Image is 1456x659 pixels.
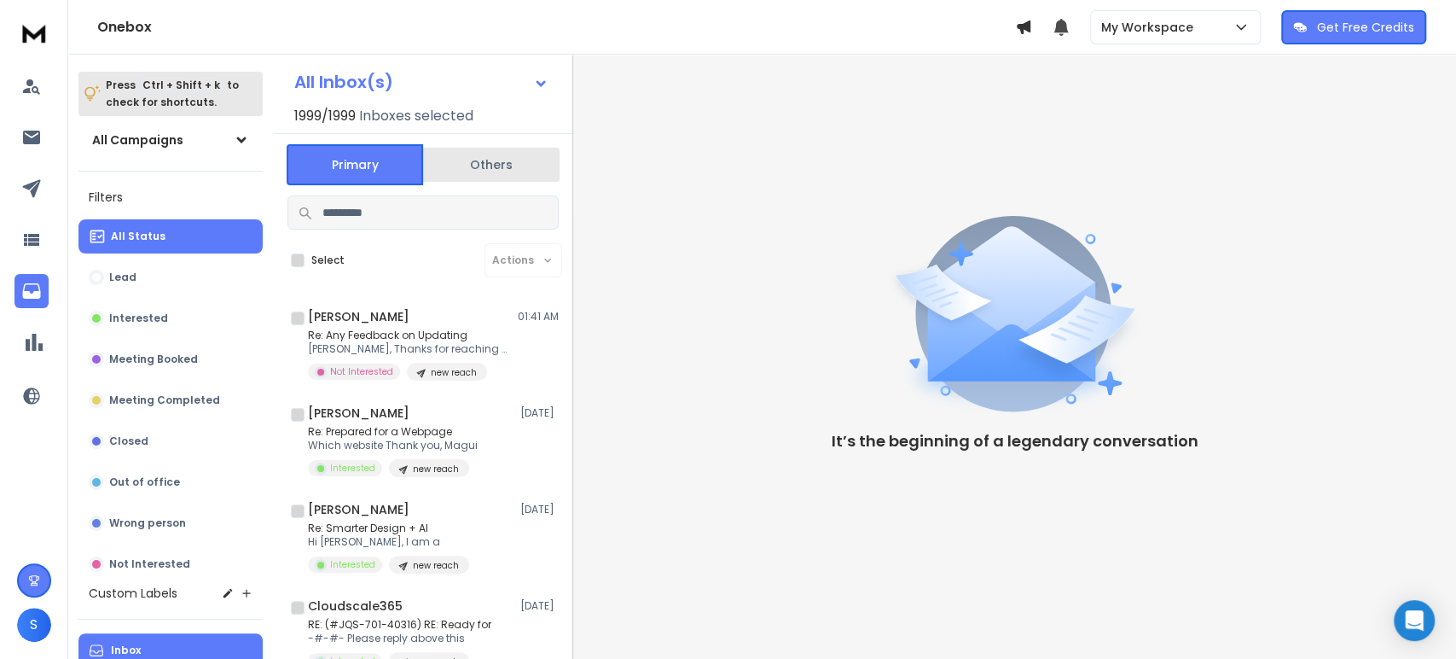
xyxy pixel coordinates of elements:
button: All Inbox(s) [281,65,562,99]
p: It’s the beginning of a legendary conversation [832,429,1198,453]
p: new reach [413,463,459,475]
img: logo [17,17,51,49]
h3: Inboxes selected [359,106,473,126]
p: Not Interested [109,557,190,571]
p: new reach [413,559,459,572]
h3: Custom Labels [89,585,177,602]
button: S [17,608,51,642]
h1: All Campaigns [92,131,183,149]
p: Meeting Booked [109,353,198,366]
p: Wrong person [109,516,186,530]
h1: Cloudscale365 [308,598,403,615]
span: 1999 / 1999 [294,106,356,126]
p: Interested [330,558,375,571]
button: Lead [78,260,263,295]
p: Re: Smarter Design + AI [308,522,469,535]
p: new reach [431,366,477,379]
p: Lead [109,271,136,284]
button: Get Free Credits [1281,10,1426,44]
button: Meeting Booked [78,342,263,376]
p: Re: Any Feedback on Updating [308,329,513,342]
p: 01:41 AM [518,310,559,324]
p: Meeting Completed [109,394,220,407]
p: Out of office [109,475,180,489]
button: Out of office [78,465,263,499]
p: My Workspace [1101,19,1200,36]
button: Wrong person [78,506,263,540]
div: Open Intercom Messenger [1394,600,1435,641]
p: Re: Prepared for a Webpage [308,425,478,439]
h1: [PERSON_NAME] [308,501,409,518]
p: RE: (#JQS-701-40316) RE: Ready for [308,618,491,632]
button: Meeting Completed [78,383,263,417]
p: Press to check for shortcuts. [106,77,239,111]
p: Not Interested [330,365,393,378]
p: -#-#- Please reply above this [308,632,491,645]
button: Not Interested [78,547,263,581]
h1: Onebox [97,17,1015,38]
p: [DATE] [520,406,559,420]
p: Inbox [111,644,141,657]
h1: All Inbox(s) [294,73,393,90]
p: Hi [PERSON_NAME], I am a [308,535,469,549]
p: [DATE] [520,599,559,613]
p: Which website Thank you, Magui [308,439,478,452]
button: Interested [78,301,263,335]
button: Others [423,146,560,184]
p: [PERSON_NAME], Thanks for reaching out [308,342,513,356]
p: All Status [111,230,165,243]
p: Interested [109,312,168,325]
h1: [PERSON_NAME] [308,405,409,422]
span: Ctrl + Shift + k [140,75,223,95]
button: All Status [78,219,263,254]
p: Get Free Credits [1317,19,1414,36]
button: All Campaigns [78,123,263,157]
button: Primary [287,144,423,185]
h3: Filters [78,185,263,209]
label: Select [311,254,345,267]
p: Closed [109,434,148,448]
p: [DATE] [520,503,559,516]
h1: [PERSON_NAME] [308,308,409,325]
p: Interested [330,462,375,475]
button: Closed [78,424,263,458]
